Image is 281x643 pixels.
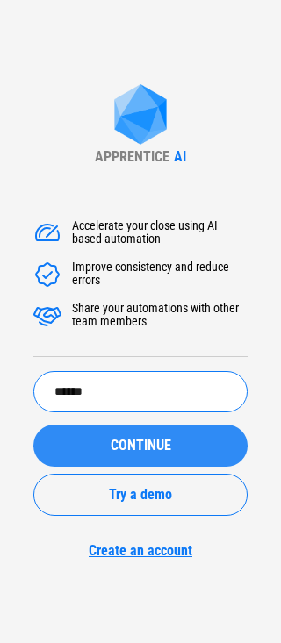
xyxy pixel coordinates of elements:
[33,261,61,289] img: Accelerate
[174,148,186,165] div: AI
[33,425,248,467] button: CONTINUE
[111,439,171,453] span: CONTINUE
[95,148,169,165] div: APPRENTICE
[109,488,172,502] span: Try a demo
[105,84,176,148] img: Apprentice AI
[33,542,248,559] a: Create an account
[33,302,61,330] img: Accelerate
[33,219,61,247] img: Accelerate
[72,219,248,247] div: Accelerate your close using AI based automation
[72,302,248,330] div: Share your automations with other team members
[72,261,248,289] div: Improve consistency and reduce errors
[33,474,248,516] button: Try a demo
